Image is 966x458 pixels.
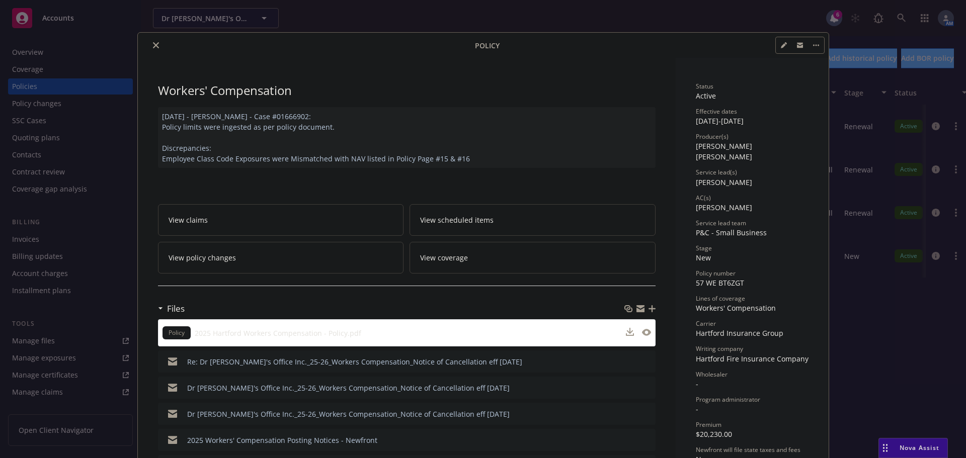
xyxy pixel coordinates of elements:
div: Workers' Compensation [158,82,656,99]
button: Nova Assist [878,438,948,458]
span: New [696,253,711,262]
span: - [696,404,698,414]
span: Producer(s) [696,132,729,141]
span: $20,230.00 [696,429,732,439]
button: download file [626,328,634,336]
a: View claims [158,204,404,236]
button: preview file [642,328,651,338]
button: download file [626,383,634,393]
span: 2025 Hartford Workers Compensation - Policy.pdf [195,328,361,338]
button: preview file [642,383,652,393]
span: [PERSON_NAME] [696,203,752,212]
span: Status [696,82,713,90]
span: Lines of coverage [696,294,745,303]
span: Effective dates [696,107,737,116]
span: AC(s) [696,194,711,202]
span: Policy [167,328,187,337]
span: Writing company [696,344,743,353]
div: Files [158,302,185,315]
a: View scheduled items [410,204,656,236]
span: [PERSON_NAME] [PERSON_NAME] [696,141,754,161]
span: P&C - Small Business [696,228,767,237]
span: 57 WE BT6ZGT [696,278,744,288]
span: View policy changes [169,252,236,263]
div: Dr [PERSON_NAME]'s Office Inc._25-26_Workers Compensation_Notice of Cancellation eff [DATE] [187,383,510,393]
div: Re: Dr [PERSON_NAME]'s Office Inc._25-26_Workers Compensation_Notice of Cancellation eff [DATE] [187,356,522,367]
span: Newfront will file state taxes and fees [696,445,800,454]
button: close [150,39,162,51]
button: download file [626,435,634,445]
a: View policy changes [158,242,404,273]
div: [DATE] - [PERSON_NAME] - Case #01666902: Policy limits were ingested as per policy document. Disc... [158,107,656,168]
button: preview file [642,435,652,445]
span: Carrier [696,319,716,328]
div: [DATE] - [DATE] [696,107,809,126]
span: Stage [696,244,712,252]
span: Nova Assist [900,443,939,452]
button: download file [626,356,634,367]
span: Premium [696,420,721,429]
span: Policy [475,40,500,51]
span: Program administrator [696,395,760,404]
span: Service lead(s) [696,168,737,176]
div: Drag to move [879,438,892,457]
button: preview file [642,356,652,367]
div: 2025 Workers' Compensation Posting Notices - Newfront [187,435,377,445]
span: Wholesaler [696,370,728,379]
span: Hartford Insurance Group [696,328,783,338]
a: View coverage [410,242,656,273]
h3: Files [167,302,185,315]
span: Active [696,91,716,101]
span: View coverage [420,252,468,263]
span: Workers' Compensation [696,303,776,313]
button: preview file [642,409,652,419]
span: Hartford Fire Insurance Company [696,354,809,363]
button: preview file [642,329,651,336]
div: Dr [PERSON_NAME]'s Office Inc._25-26_Workers Compensation_Notice of Cancellation eff [DATE] [187,409,510,419]
span: View claims [169,215,208,225]
span: - [696,379,698,389]
button: download file [626,409,634,419]
span: [PERSON_NAME] [696,177,752,187]
button: download file [626,328,634,338]
span: Service lead team [696,219,746,227]
span: Policy number [696,269,736,278]
span: View scheduled items [420,215,494,225]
